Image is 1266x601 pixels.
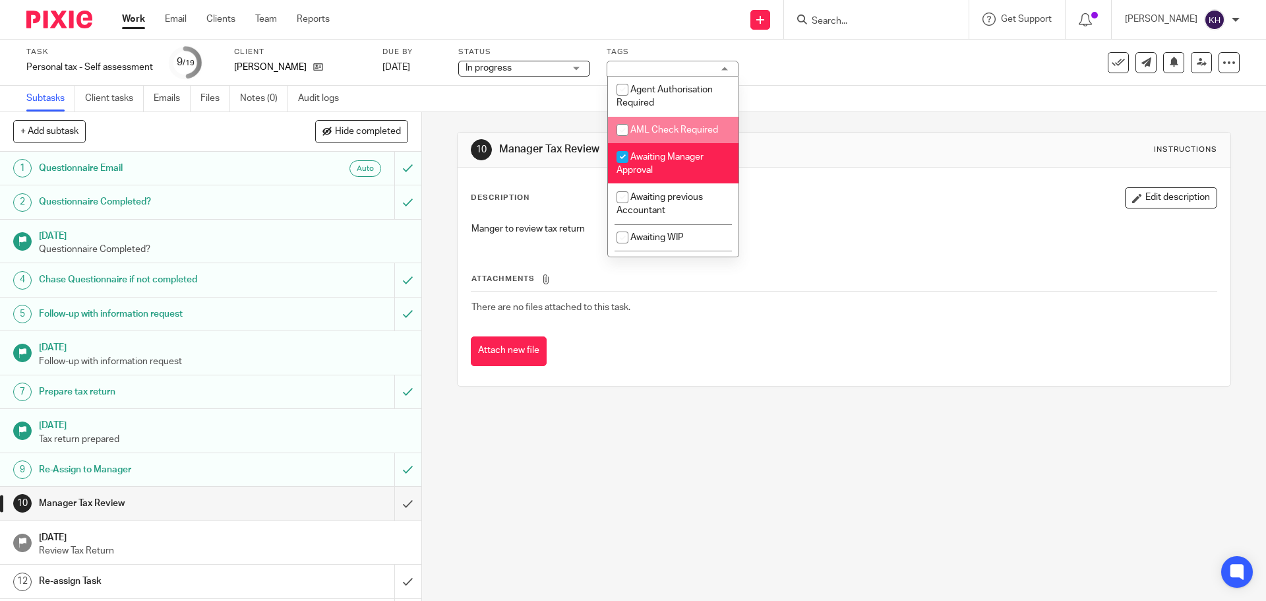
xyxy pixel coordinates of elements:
[382,63,410,72] span: [DATE]
[122,13,145,26] a: Work
[26,11,92,28] img: Pixie
[39,338,408,354] h1: [DATE]
[471,222,1216,236] p: Manger to review tax return
[617,85,713,108] span: Agent Authorisation Required
[39,460,267,480] h1: Re-Assign to Manager
[177,55,195,70] div: 9
[617,193,703,216] span: Awaiting previous Accountant
[85,86,144,111] a: Client tasks
[1125,187,1217,208] button: Edit description
[1125,13,1197,26] p: [PERSON_NAME]
[39,416,408,432] h1: [DATE]
[349,160,381,177] div: Auto
[617,152,704,175] span: Awaiting Manager Approval
[26,47,153,57] label: Task
[810,16,929,28] input: Search
[234,47,366,57] label: Client
[13,460,32,479] div: 9
[13,159,32,177] div: 1
[255,13,277,26] a: Team
[471,275,535,282] span: Attachments
[1204,9,1225,30] img: svg%3E
[39,544,408,557] p: Review Tax Return
[200,86,230,111] a: Files
[39,571,267,591] h1: Re-assign Task
[26,86,75,111] a: Subtasks
[630,125,718,135] span: AML Check Required
[13,120,86,142] button: + Add subtask
[206,13,235,26] a: Clients
[630,233,684,242] span: Awaiting WIP
[471,139,492,160] div: 10
[165,13,187,26] a: Email
[26,61,153,74] div: Personal tax - Self assessment
[1154,144,1217,155] div: Instructions
[39,433,408,446] p: Tax return prepared
[183,59,195,67] small: /19
[39,158,267,178] h1: Questionnaire Email
[297,13,330,26] a: Reports
[471,336,547,366] button: Attach new file
[39,243,408,256] p: Questionnaire Completed?
[499,142,872,156] h1: Manager Tax Review
[13,305,32,323] div: 5
[335,127,401,137] span: Hide completed
[13,193,32,212] div: 2
[13,573,32,591] div: 12
[458,47,590,57] label: Status
[607,47,738,57] label: Tags
[154,86,191,111] a: Emails
[13,494,32,513] div: 10
[39,382,267,402] h1: Prepare tax return
[1001,15,1052,24] span: Get Support
[315,120,408,142] button: Hide completed
[13,383,32,401] div: 7
[471,303,630,312] span: There are no files attached to this task.
[39,493,267,513] h1: Manager Tax Review
[39,192,267,212] h1: Questionnaire Completed?
[39,355,408,368] p: Follow-up with information request
[298,86,349,111] a: Audit logs
[39,226,408,243] h1: [DATE]
[240,86,288,111] a: Notes (0)
[234,61,307,74] p: [PERSON_NAME]
[382,47,442,57] label: Due by
[466,63,512,73] span: In progress
[471,193,529,203] p: Description
[13,271,32,290] div: 4
[39,528,408,544] h1: [DATE]
[39,304,267,324] h1: Follow-up with information request
[39,270,267,290] h1: Chase Questionnaire if not completed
